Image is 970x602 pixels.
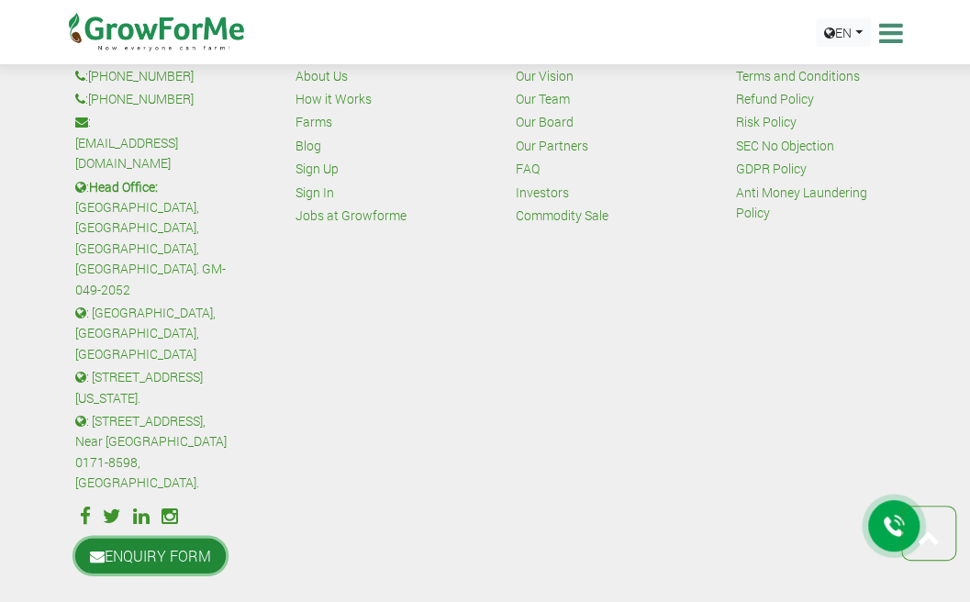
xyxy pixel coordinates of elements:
a: GDPR Policy [736,159,807,179]
p: : [75,66,235,86]
a: EN [816,18,871,47]
a: Terms and Conditions [736,66,860,86]
a: Jobs at Growforme [295,206,407,226]
p: : [STREET_ADDRESS][US_STATE]. [75,367,235,408]
a: Farms [295,112,332,132]
p: : [GEOGRAPHIC_DATA], [GEOGRAPHIC_DATA], [GEOGRAPHIC_DATA] [75,303,235,364]
a: ENQUIRY FORM [75,539,226,574]
p: : [75,112,235,173]
a: Our Partners [516,136,588,156]
a: [PHONE_NUMBER] [88,89,194,109]
a: Sign Up [295,159,339,179]
a: Our Vision [516,66,574,86]
a: [PHONE_NUMBER] [88,66,194,86]
p: : [75,89,235,109]
a: Our Board [516,112,574,132]
a: Blog [295,136,321,156]
a: Anti Money Laundering Policy [736,183,896,224]
a: [EMAIL_ADDRESS][DOMAIN_NAME] [75,133,235,174]
p: : [STREET_ADDRESS], Near [GEOGRAPHIC_DATA] 0171-8598, [GEOGRAPHIC_DATA]. [75,411,235,494]
a: SEC No Objection [736,136,834,156]
b: Head Office: [89,178,158,195]
a: FAQ [516,159,540,179]
a: Risk Policy [736,112,797,132]
p: : [GEOGRAPHIC_DATA], [GEOGRAPHIC_DATA], [GEOGRAPHIC_DATA], [GEOGRAPHIC_DATA]. GM-049-2052 [75,177,235,300]
a: Our Team [516,89,570,109]
a: Refund Policy [736,89,814,109]
a: How it Works [295,89,372,109]
a: Sign In [295,183,334,203]
a: About Us [295,66,348,86]
a: Commodity Sale [516,206,608,226]
a: Investors [516,183,569,203]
